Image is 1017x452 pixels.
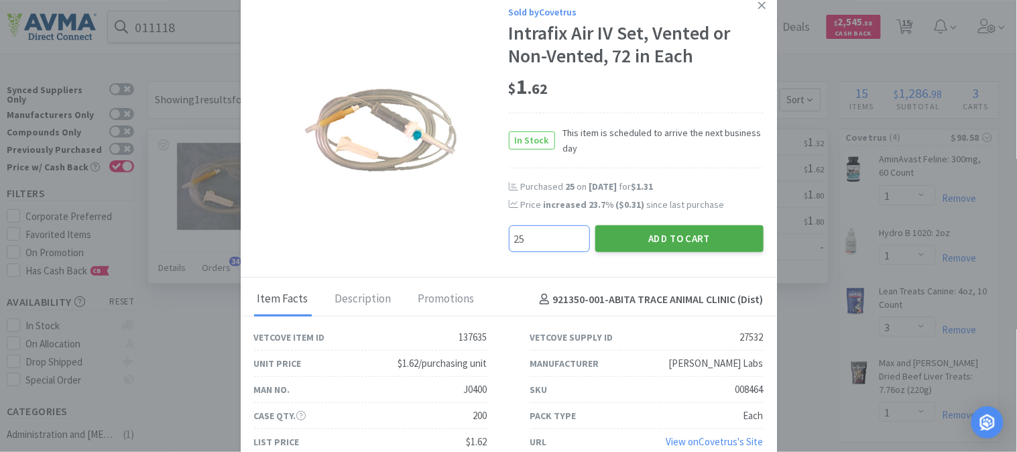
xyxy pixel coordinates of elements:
[509,79,517,98] span: $
[528,79,548,98] span: . 62
[509,22,764,67] div: Intrafix Air IV Set, Vented or Non-Vented, 72 in Each
[254,382,290,397] div: Man No.
[332,283,395,317] div: Description
[473,408,487,424] div: 200
[521,180,764,194] div: Purchased on for
[467,434,487,450] div: $1.62
[632,180,654,192] span: $1.31
[530,435,547,449] div: URL
[298,46,465,214] img: b8be99f666a747eeaecdf5c6f8ac2911_27532.png
[530,382,548,397] div: SKU
[509,73,548,100] span: 1
[566,180,575,192] span: 25
[595,225,764,252] button: Add to Cart
[669,355,764,372] div: [PERSON_NAME] Labs
[544,199,645,211] span: increased 23.7 % ( )
[254,408,306,423] div: Case Qty.
[521,197,764,212] div: Price since last purchase
[510,132,554,149] span: In Stock
[530,408,577,423] div: Pack Type
[254,330,325,345] div: Vetcove Item ID
[415,283,478,317] div: Promotions
[254,283,312,317] div: Item Facts
[509,5,764,19] div: Sold by Covetrus
[510,226,589,251] input: Qty
[254,356,302,371] div: Unit Price
[464,382,487,398] div: J0400
[398,355,487,372] div: $1.62/purchasing unit
[254,435,300,449] div: List Price
[619,199,642,211] span: $0.31
[971,406,1004,439] div: Open Intercom Messenger
[459,329,487,345] div: 137635
[530,356,599,371] div: Manufacturer
[666,435,764,448] a: View onCovetrus's Site
[735,382,764,398] div: 008464
[743,408,764,424] div: Each
[740,329,764,345] div: 27532
[589,180,617,192] span: [DATE]
[530,330,613,345] div: Vetcove Supply ID
[534,291,764,308] h4: 921350-001 - ABITA TRACE ANIMAL CLINIC (Dist)
[555,125,764,156] span: This item is scheduled to arrive the next business day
